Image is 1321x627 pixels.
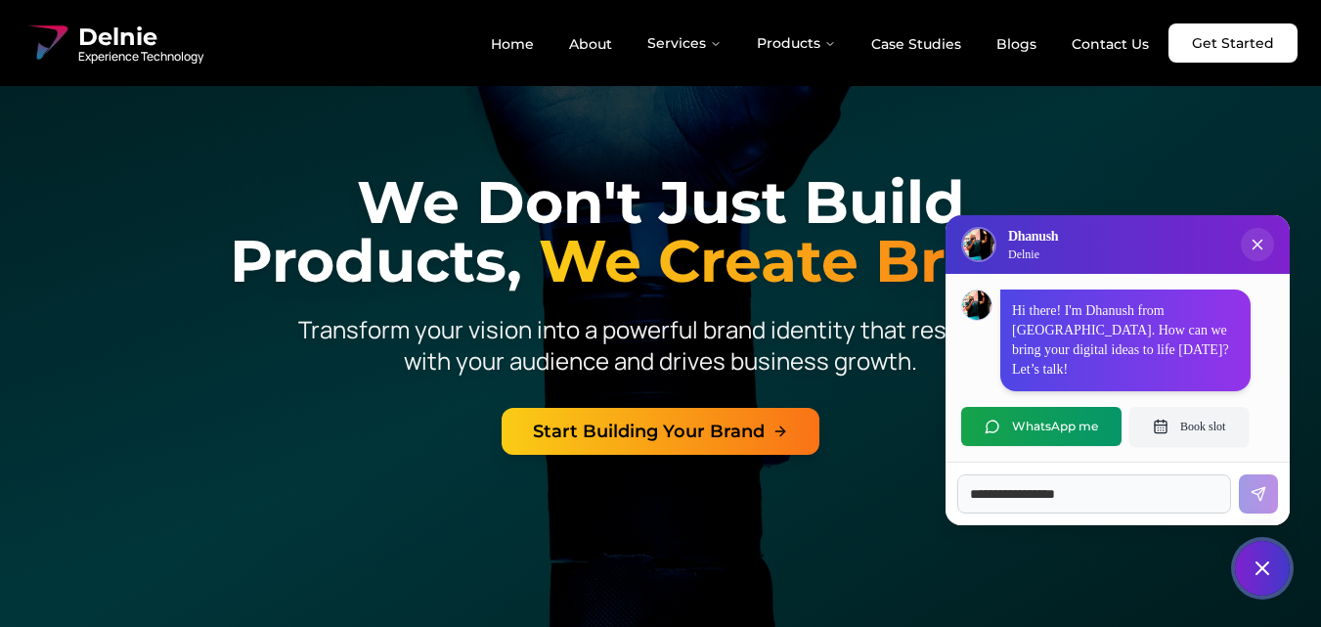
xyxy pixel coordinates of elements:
[286,314,1036,377] p: Transform your vision into a powerful brand identity that resonates with your audience and drives...
[961,407,1122,446] button: WhatsApp me
[1241,228,1274,261] button: Close chat popup
[981,27,1052,61] a: Blogs
[963,229,994,260] img: Delnie Logo
[1008,246,1058,262] p: Delnie
[856,27,977,61] a: Case Studies
[78,22,203,53] span: Delnie
[1235,541,1290,596] button: Close chat
[1056,27,1165,61] a: Contact Us
[475,27,550,61] a: Home
[23,20,70,67] img: Delnie Logo
[1129,407,1249,446] button: Book slot
[1008,227,1058,246] h3: Dhanush
[78,49,203,65] span: Experience Technology
[475,23,1165,63] nav: Main
[1012,301,1239,380] p: Hi there! I'm Dhanush from [GEOGRAPHIC_DATA]. How can we bring your digital ideas to life [DATE]?...
[1168,23,1298,63] a: Get Started
[741,23,852,63] button: Products
[23,20,203,67] a: Delnie Logo Full
[502,408,819,455] a: Start Building Your Brand
[962,291,991,320] img: Dhanush
[230,166,965,296] span: We Don't Just Build Products,
[632,23,737,63] button: Services
[553,27,628,61] a: About
[539,225,1092,296] span: We Create Brands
